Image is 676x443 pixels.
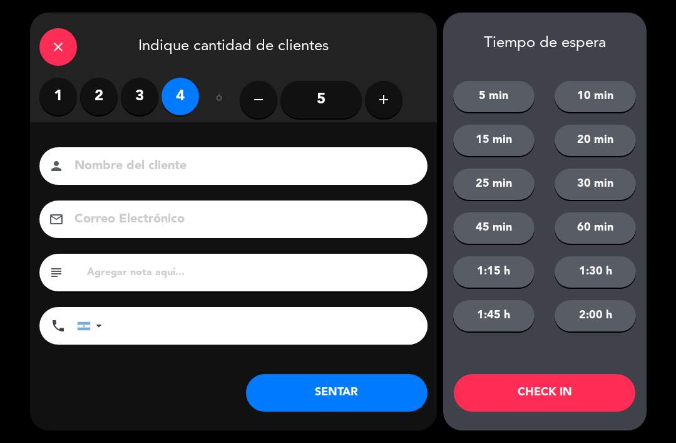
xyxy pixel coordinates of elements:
button: 30 min [555,169,636,200]
button: 45 min [453,212,535,244]
button: 1:45 h [453,300,535,331]
button: 1:15 h [453,256,535,288]
button: 5 min [453,81,535,112]
div: Tiempo de espera [443,34,647,53]
i: close [51,39,66,55]
button: CHECK IN [454,374,635,412]
button: 10 min [555,81,636,112]
div: Indique cantidad de clientes [30,13,437,78]
label: 3 [121,78,158,115]
div: Argentina: +54 [78,308,106,344]
i: remove [251,92,266,107]
i: phone [51,318,66,333]
input: Nombre del cliente [73,155,411,177]
label: 1 [39,78,77,115]
button: SENTAR [246,374,428,412]
button: add [365,81,402,118]
div: ó [199,78,240,122]
i: add [376,92,391,107]
button: 15 min [453,125,535,156]
button: 1:30 h [555,256,636,288]
i: person [49,159,64,174]
button: remove [240,81,277,118]
label: 4 [161,78,199,115]
i: subject [49,265,64,280]
input: Agregar nota aquí... [86,264,418,281]
button: 2:00 h [555,300,636,331]
label: 2 [80,78,118,115]
button: 60 min [555,212,636,244]
input: Correo Electrónico [73,209,411,231]
button: 25 min [453,169,535,200]
button: 20 min [555,125,636,156]
i: email [49,212,64,227]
